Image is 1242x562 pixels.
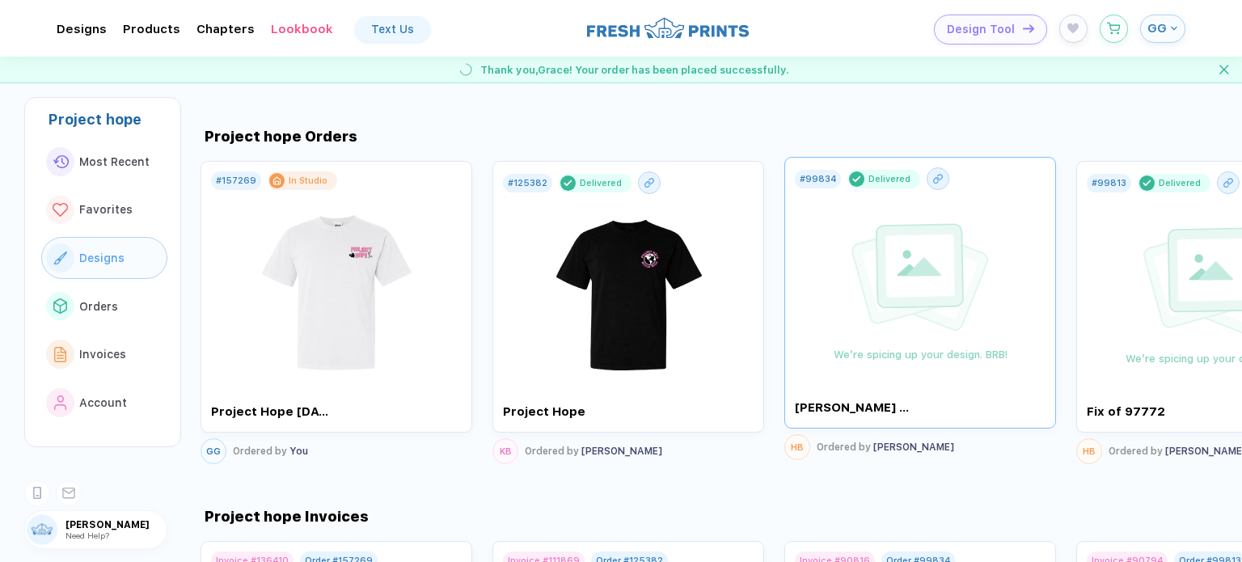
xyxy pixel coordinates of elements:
[525,445,662,456] div: [PERSON_NAME]
[538,194,720,384] img: 1726086211155oixgz_nt_front.jpeg
[79,396,127,409] span: Account
[355,16,430,42] a: Text Us
[817,441,954,452] div: [PERSON_NAME]
[453,57,479,82] img: success gif
[41,237,167,279] button: link to iconDesigns
[587,15,749,40] img: logo
[934,15,1047,44] button: Design Toolicon
[196,22,255,36] div: ChaptersToggle dropdown menu chapters
[947,23,1015,36] span: Design Tool
[246,190,428,380] img: b0c0440e-3062-44a3-9a99-15a03b880624_nt_front_1755618769496.jpg
[847,221,993,334] img: design_later.svg
[65,519,167,530] span: [PERSON_NAME]
[868,173,910,184] div: Delivered
[123,22,180,36] div: ProductsToggle dropdown menu
[271,22,333,36] div: Lookbook
[271,22,333,36] div: LookbookToggle dropdown menu chapters
[817,441,871,452] span: Ordered by
[233,445,308,456] div: You
[53,298,67,313] img: link to icon
[480,64,789,76] span: Thank you, Grace ! Your order has been placed successfully.
[1159,177,1201,188] div: Delivered
[79,251,125,264] span: Designs
[1023,24,1034,33] img: icon
[201,128,357,145] div: Project hope Orders
[1092,177,1126,188] div: # 99813
[500,446,512,456] span: KB
[54,347,67,362] img: link to icon
[1083,446,1096,456] span: HB
[508,177,547,188] div: # 125382
[1087,404,1208,419] div: Fix of 97772
[784,433,810,459] button: HB
[580,177,622,188] div: Delivered
[289,175,327,186] div: In Studio
[822,344,1020,365] div: We’re spicing up your design. BRB!
[795,400,916,415] div: [PERSON_NAME] Wedding
[57,22,107,36] div: DesignsToggle dropdown menu
[41,333,167,375] button: link to iconInvoices
[79,155,150,168] span: Most Recent
[1076,437,1102,463] button: HB
[41,285,167,327] button: link to iconOrders
[65,530,109,540] span: Need Help?
[1109,445,1163,456] span: Ordered by
[211,404,332,419] div: Project Hope [DATE]-[DATE]
[800,173,836,184] div: # 99834
[79,203,133,216] span: Favorites
[41,382,167,424] button: link to iconAccount
[492,437,518,463] button: KB
[41,141,167,183] button: link to iconMost Recent
[53,203,68,217] img: link to icon
[233,445,287,456] span: Ordered by
[48,111,167,128] div: Project hope
[1147,21,1167,36] span: GG
[41,189,167,231] button: link to iconFavorites
[503,404,624,419] div: Project Hope
[27,514,57,545] img: user profile
[216,175,256,186] div: # 157269
[79,300,118,313] span: Orders
[371,23,414,36] div: Text Us
[791,442,804,452] span: HB
[53,155,69,169] img: link to icon
[525,445,579,456] span: Ordered by
[201,437,226,463] button: GG
[53,251,67,264] img: link to icon
[79,348,126,361] span: Invoices
[54,395,67,410] img: link to icon
[1140,15,1185,43] button: GG
[206,446,221,456] span: GG
[201,508,369,525] div: Project hope Invoices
